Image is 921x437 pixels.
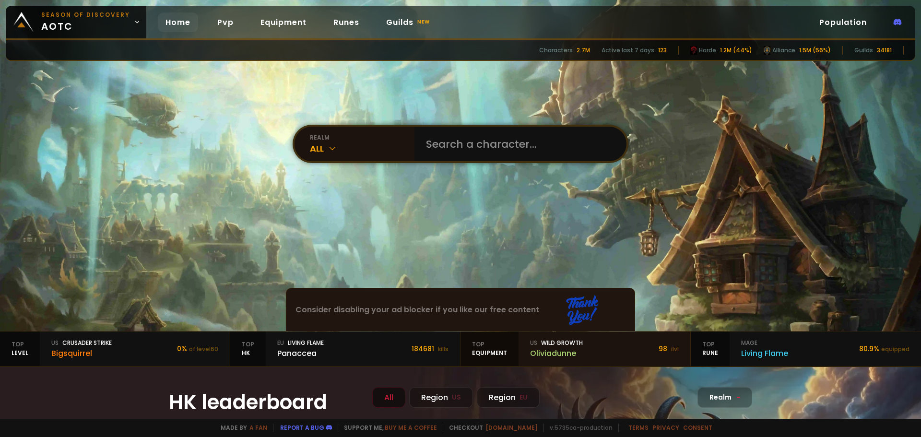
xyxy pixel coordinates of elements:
[877,46,892,55] div: 34181
[520,392,528,402] small: EU
[177,344,218,354] div: 0 %
[460,331,519,366] div: equipment
[854,46,873,55] div: Guilds
[326,12,367,32] a: Runes
[658,46,667,55] div: 123
[602,46,654,55] div: Active last 7 days
[702,340,718,349] span: Top
[420,127,615,161] input: Search a character...
[577,46,590,55] div: 2.7M
[683,424,712,432] a: Consent
[530,339,537,347] span: us
[338,424,437,432] span: Support me,
[249,424,267,432] a: a fan
[412,344,449,354] div: 184681
[242,340,254,349] span: Top
[6,6,146,38] a: Season of Discoveryaotc
[51,347,112,359] div: Bigsquirrel
[764,46,795,55] div: Alliance
[690,46,697,55] img: horde
[372,387,405,408] div: All
[41,11,130,19] small: Season of Discovery
[736,392,740,402] span: -
[189,345,218,353] small: of level 60
[460,331,691,366] a: TopequipmentusWild GrowthOliviadunne98 ilvl
[51,339,112,347] div: Crusader Strike
[741,347,788,359] div: Living Flame
[691,331,730,366] div: Rune
[539,46,573,55] div: Characters
[277,347,324,359] div: Panaccea
[764,46,770,55] img: horde
[277,339,284,347] span: eu
[485,424,538,432] a: [DOMAIN_NAME]
[378,12,439,32] a: Guildsnew
[310,142,414,155] div: All
[41,11,130,34] span: aotc
[12,340,28,349] span: Top
[215,424,267,432] span: Made by
[385,424,437,432] a: Buy me a coffee
[230,331,460,366] a: TopHKeuLiving FlamePanaccea184681 kills
[452,392,461,402] small: US
[741,339,757,347] span: mage
[671,345,679,353] small: ilvl
[415,16,432,28] small: new
[210,12,241,32] a: Pvp
[652,424,679,432] a: Privacy
[169,417,361,429] h4: Characters with the most honorable kills on SOD
[310,133,414,142] div: realm
[859,344,909,354] div: 80.9 %
[659,344,679,354] div: 98
[628,424,649,432] a: Terms
[409,387,473,408] div: Region
[51,339,59,347] span: us
[158,12,198,32] a: Home
[286,288,635,331] div: Consider disabling your ad blocker if you like our free content
[697,387,752,408] div: Realm
[253,12,314,32] a: Equipment
[530,347,583,359] div: Oliviadunne
[230,331,266,366] div: HK
[280,424,324,432] a: Report a bug
[438,345,449,353] small: kills
[881,345,909,353] small: equipped
[691,331,921,366] a: TopRunemageLiving Flame80.9%equipped
[812,12,874,32] a: Population
[472,340,507,349] span: Top
[543,424,613,432] span: v. 5735ca - production
[530,339,583,347] div: Wild Growth
[720,46,752,55] div: 1.2M (44%)
[277,339,324,347] div: Living Flame
[477,387,540,408] div: Region
[169,387,361,417] h1: HK leaderboard
[443,424,538,432] span: Checkout
[799,46,831,55] div: 1.5M (56%)
[690,46,716,55] div: Horde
